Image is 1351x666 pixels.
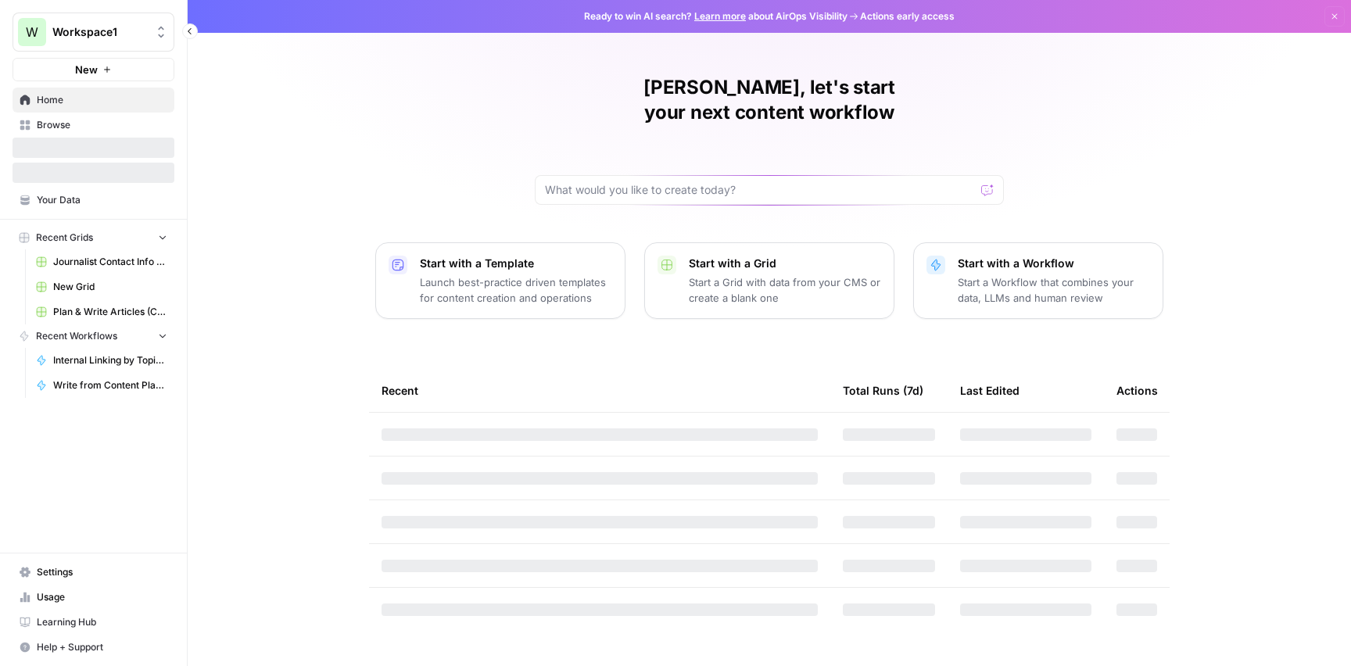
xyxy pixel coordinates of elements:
button: New [13,58,174,81]
button: Start with a TemplateLaunch best-practice driven templates for content creation and operations [375,242,625,319]
h1: [PERSON_NAME], let's start your next content workflow [535,75,1004,125]
a: Plan & Write Articles (COM) [29,299,174,324]
span: Usage [37,590,167,604]
a: Browse [13,113,174,138]
span: Learning Hub [37,615,167,629]
button: Help + Support [13,635,174,660]
a: Write from Content Plan (SM) [29,373,174,398]
button: Recent Grids [13,226,174,249]
span: Help + Support [37,640,167,654]
span: W [26,23,38,41]
span: Recent Grids [36,231,93,245]
span: Plan & Write Articles (COM) [53,305,167,319]
p: Start with a Template [420,256,612,271]
p: Launch best-practice driven templates for content creation and operations [420,274,612,306]
a: Usage [13,585,174,610]
div: Actions [1116,369,1158,412]
span: New Grid [53,280,167,294]
input: What would you like to create today? [545,182,975,198]
button: Recent Workflows [13,324,174,348]
span: Write from Content Plan (SM) [53,378,167,392]
a: Internal Linking by Topic (JSON output) [29,348,174,373]
button: Workspace: Workspace1 [13,13,174,52]
p: Start a Workflow that combines your data, LLMs and human review [958,274,1150,306]
a: Learning Hub [13,610,174,635]
a: Home [13,88,174,113]
p: Start with a Grid [689,256,881,271]
span: Recent Workflows [36,329,117,343]
span: Your Data [37,193,167,207]
a: Learn more [694,10,746,22]
button: Start with a WorkflowStart a Workflow that combines your data, LLMs and human review [913,242,1163,319]
a: Your Data [13,188,174,213]
a: Journalist Contact Info Finder v2 (LLM Based) Grid [29,249,174,274]
a: New Grid [29,274,174,299]
p: Start a Grid with data from your CMS or create a blank one [689,274,881,306]
span: Settings [37,565,167,579]
span: New [75,62,98,77]
span: Ready to win AI search? about AirOps Visibility [584,9,848,23]
a: Settings [13,560,174,585]
div: Recent [382,369,818,412]
button: Start with a GridStart a Grid with data from your CMS or create a blank one [644,242,894,319]
p: Start with a Workflow [958,256,1150,271]
span: Home [37,93,167,107]
div: Total Runs (7d) [843,369,923,412]
span: Workspace1 [52,24,147,40]
span: Journalist Contact Info Finder v2 (LLM Based) Grid [53,255,167,269]
span: Actions early access [860,9,955,23]
span: Browse [37,118,167,132]
div: Last Edited [960,369,1020,412]
span: Internal Linking by Topic (JSON output) [53,353,167,367]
